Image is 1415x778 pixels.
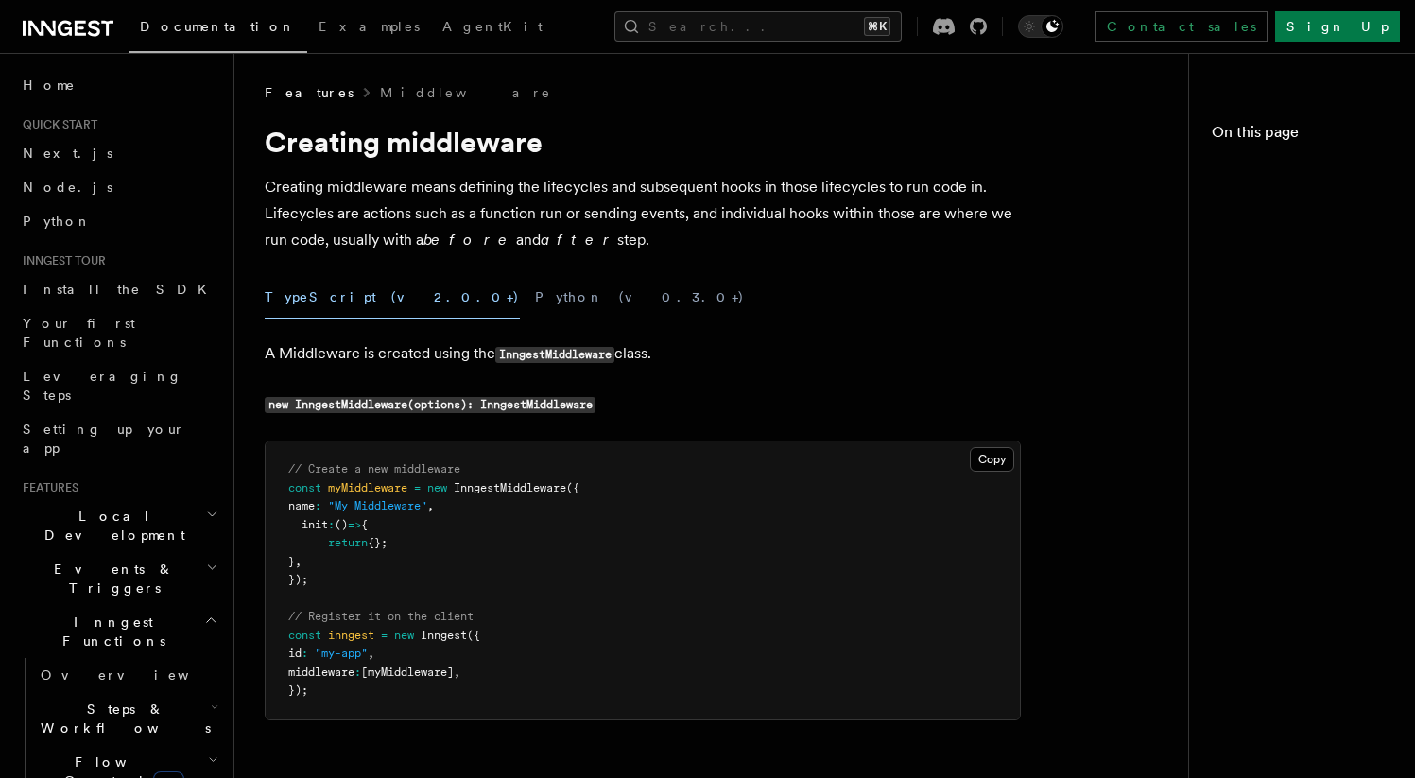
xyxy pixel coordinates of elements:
span: InngestMiddleware [454,481,566,494]
a: Next.js [15,136,222,170]
span: Inngest [421,629,467,642]
span: , [427,499,434,512]
span: // Register it on the client [288,610,474,623]
code: InngestMiddleware [495,347,614,363]
span: Adding configuration [1231,318,1392,355]
span: Features [265,83,354,102]
kbd: ⌘K [864,17,890,36]
span: name [288,499,315,512]
span: Home [23,76,76,95]
a: Node.js [15,170,222,204]
span: => [348,518,361,531]
span: }); [288,683,308,697]
a: Your first Functions [15,306,222,359]
span: Inngest tour [15,253,106,268]
em: before [423,231,516,249]
span: {}; [368,536,388,549]
button: Copy [970,447,1014,472]
span: middleware [288,666,354,679]
h1: Creating middleware [265,125,1021,159]
a: Specifying lifecycles and hooks [1223,238,1392,310]
span: Install the SDK [23,282,218,297]
span: , [454,666,460,679]
span: }); [288,573,308,586]
span: Leveraging Steps [23,369,182,403]
span: () [335,518,348,531]
button: Python (v0.3.0+) [535,276,745,319]
span: Python [23,214,92,229]
a: Sign Up [1275,11,1400,42]
a: Contact sales [1095,11,1268,42]
span: } [288,555,295,568]
span: Your first Functions [23,316,135,350]
span: Next.js [23,146,112,161]
a: Adding configuration [1223,310,1392,363]
span: : [328,518,335,531]
a: Home [15,68,222,102]
code: new InngestMiddleware(options): InngestMiddleware [265,397,595,413]
span: Quick start [15,117,97,132]
span: myMiddleware [328,481,407,494]
p: A Middleware is created using the class. [265,340,1021,368]
a: Next steps [1223,363,1392,397]
span: ({ [467,629,480,642]
span: : [302,647,308,660]
span: init [302,518,328,531]
a: Initialization [1223,204,1392,238]
span: = [381,629,388,642]
a: Setting up your app [15,412,222,465]
button: Toggle dark mode [1018,15,1063,38]
a: Leveraging Steps [15,359,222,412]
button: Local Development [15,499,222,552]
span: const [288,629,321,642]
span: Next steps [1231,371,1334,389]
button: Search...⌘K [614,11,902,42]
a: Examples [307,6,431,51]
em: after [541,231,617,249]
span: Inngest Functions [15,613,204,650]
a: Python [15,204,222,238]
span: // Create a new middleware [288,462,460,475]
span: new [394,629,414,642]
span: Creating middleware [1219,159,1392,197]
span: Events & Triggers [15,560,206,597]
span: "My Middleware" [328,499,427,512]
span: Setting up your app [23,422,185,456]
button: Events & Triggers [15,552,222,605]
span: Specifying lifecycles and hooks [1231,246,1392,303]
span: : [315,499,321,512]
button: Steps & Workflows [33,692,222,745]
a: Middleware [380,83,552,102]
span: { [361,518,368,531]
span: new [427,481,447,494]
a: Documentation [129,6,307,53]
span: , [295,555,302,568]
h4: On this page [1212,121,1392,151]
span: Examples [319,19,420,34]
span: = [414,481,421,494]
span: Documentation [140,19,296,34]
span: ({ [566,481,579,494]
button: Inngest Functions [15,605,222,658]
a: Install the SDK [15,272,222,306]
span: id [288,647,302,660]
a: AgentKit [431,6,554,51]
span: "my-app" [315,647,368,660]
span: : [354,666,361,679]
span: [myMiddleware] [361,666,454,679]
a: Overview [33,658,222,692]
button: TypeScript (v2.0.0+) [265,276,520,319]
span: inngest [328,629,374,642]
a: Creating middleware [1212,151,1392,204]
span: return [328,536,368,549]
span: Node.js [23,180,112,195]
span: Features [15,480,78,495]
span: const [288,481,321,494]
span: Overview [41,667,235,683]
span: Steps & Workflows [33,700,211,737]
span: AgentKit [442,19,543,34]
p: Creating middleware means defining the lifecycles and subsequent hooks in those lifecycles to run... [265,174,1021,253]
span: , [368,647,374,660]
span: Local Development [15,507,206,545]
